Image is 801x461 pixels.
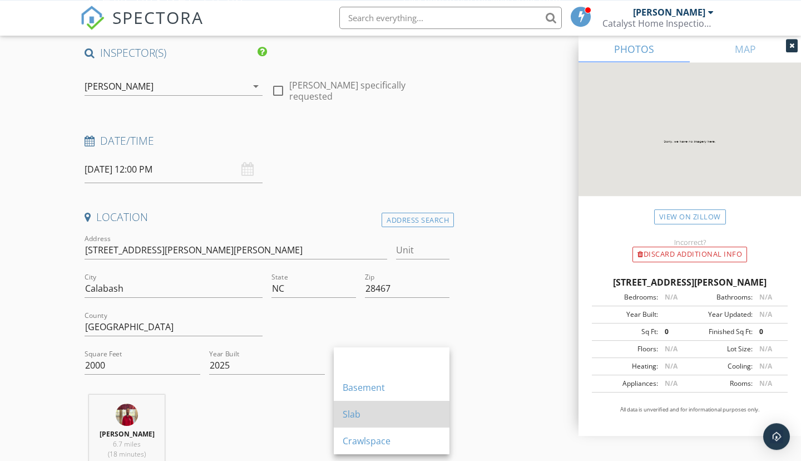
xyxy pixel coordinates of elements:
a: PHOTOS [578,36,690,62]
div: Year Built: [595,310,658,320]
div: Catalyst Home Inspections LLC [602,18,714,29]
div: Discard Additional info [632,247,747,262]
span: N/A [759,361,772,371]
img: streetview [578,62,801,223]
div: Bedrooms: [595,292,658,302]
div: Cooling: [690,361,753,371]
div: [PERSON_NAME] [633,7,705,18]
h4: Location [85,210,449,224]
label: [PERSON_NAME] specifically requested [289,80,449,102]
div: Sq Ft: [595,327,658,337]
span: 6.7 miles [113,439,141,449]
span: N/A [665,344,678,354]
input: Search everything... [339,7,562,29]
a: MAP [690,36,801,62]
a: SPECTORA [80,15,204,38]
div: Address Search [382,213,454,228]
a: View on Zillow [654,209,726,224]
div: [STREET_ADDRESS][PERSON_NAME] [592,276,788,289]
div: Open Intercom Messenger [763,423,790,450]
span: N/A [665,379,678,388]
span: N/A [759,344,772,354]
div: Basement [343,381,441,394]
div: Appliances: [595,379,658,389]
input: Select date [85,156,263,183]
span: N/A [665,292,678,302]
i: arrow_drop_down [249,80,263,93]
span: N/A [759,292,772,302]
div: Bathrooms: [690,292,753,302]
div: 0 [658,327,690,337]
div: Crawlspace [343,434,441,448]
div: Slab [343,408,441,421]
span: N/A [759,310,772,319]
div: Incorrect? [578,238,801,247]
span: N/A [759,379,772,388]
span: (18 minutes) [108,449,146,459]
div: Heating: [595,361,658,371]
img: img_02171.jpg [116,404,138,426]
span: N/A [665,361,678,371]
div: Rooms: [690,379,753,389]
span: SPECTORA [112,6,204,29]
img: The Best Home Inspection Software - Spectora [80,6,105,30]
h4: INSPECTOR(S) [85,46,267,60]
strong: [PERSON_NAME] [100,429,155,439]
div: Finished Sq Ft: [690,327,753,337]
h4: Date/Time [85,134,449,148]
p: All data is unverified and for informational purposes only. [592,406,788,414]
div: [PERSON_NAME] [85,81,154,91]
div: Floors: [595,344,658,354]
div: Year Updated: [690,310,753,320]
div: 0 [753,327,784,337]
div: Lot Size: [690,344,753,354]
